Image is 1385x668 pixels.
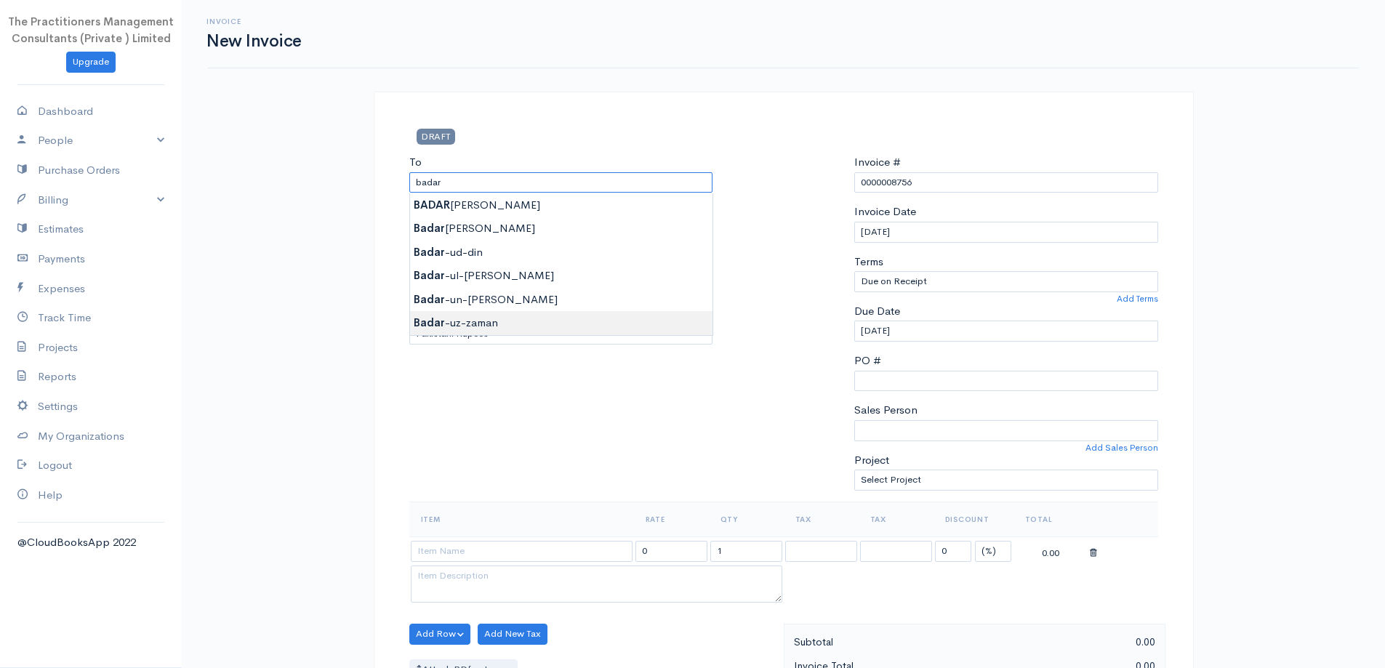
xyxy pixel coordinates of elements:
a: Upgrade [66,52,116,73]
th: Qty [709,502,784,536]
div: -ul-[PERSON_NAME] [410,264,712,288]
label: Sales Person [854,402,918,419]
strong: Badar [414,245,445,259]
div: Subtotal [787,633,975,651]
a: Add Terms [1117,292,1158,305]
button: Add Row [409,624,471,645]
div: -uz-zaman [410,311,712,335]
div: -un-[PERSON_NAME] [410,288,712,312]
label: PO # [854,353,881,369]
div: @CloudBooksApp 2022 [17,534,164,551]
th: Rate [634,502,709,536]
strong: Badar [414,315,445,329]
th: Total [1013,502,1088,536]
strong: Badar [414,268,445,282]
label: To [409,154,422,171]
h1: New Invoice [206,32,302,50]
div: -ud-din [410,241,712,265]
div: [PERSON_NAME] [410,217,712,241]
div: 0.00 [974,633,1163,651]
input: dd-mm-yyyy [854,222,1158,243]
span: The Practitioners Management Consultants (Private ) Limited [8,15,174,45]
input: Item Name [411,541,633,562]
th: Tax [784,502,859,536]
strong: Badar [414,221,445,235]
th: Discount [934,502,1013,536]
a: Add Sales Person [1085,441,1158,454]
button: Add New Tax [478,624,547,645]
label: Invoice Date [854,204,916,220]
label: Terms [854,254,883,270]
input: dd-mm-yyyy [854,321,1158,342]
div: 0.00 [1015,542,1087,560]
input: Client Name [409,172,713,193]
span: DRAFT [417,129,455,144]
label: Project [854,452,889,469]
th: Item [409,502,634,536]
th: Tax [859,502,934,536]
label: Due Date [854,303,900,320]
strong: BADAR [414,198,450,212]
div: [PERSON_NAME] [410,193,712,217]
label: Invoice # [854,154,901,171]
h6: Invoice [206,17,302,25]
strong: Badar [414,292,445,306]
